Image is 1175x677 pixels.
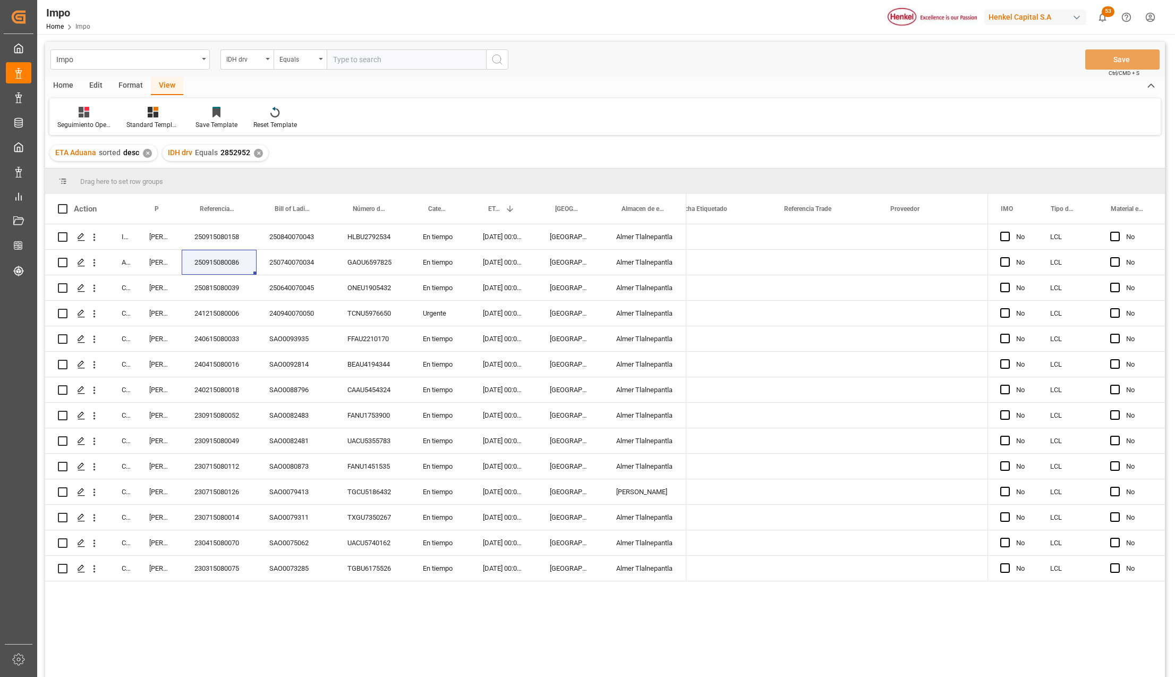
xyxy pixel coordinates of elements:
div: SAO0079413 [257,479,335,504]
div: Action [74,204,97,214]
div: No [1016,556,1025,581]
div: Completed [109,326,137,351]
div: Almer Tlalnepantla [603,250,686,275]
div: Almer Tlalnepantla [603,275,686,300]
div: 230715080112 [182,454,257,479]
div: Press SPACE to select this row. [987,352,1165,377]
div: En tiempo [410,377,470,402]
div: Impo [56,52,198,65]
div: Press SPACE to select this row. [45,428,686,454]
div: No [1016,480,1025,504]
div: Press SPACE to select this row. [45,377,686,403]
div: Press SPACE to select this row. [45,505,686,530]
div: [GEOGRAPHIC_DATA] [537,403,603,428]
span: Fecha Etiquetado [678,205,727,213]
div: [DATE] 00:00:00 [470,530,537,555]
div: Press SPACE to select this row. [45,250,686,275]
div: SAO0088796 [257,377,335,402]
div: Press SPACE to select this row. [45,224,686,250]
div: [PERSON_NAME] [137,403,182,428]
span: Tipo de Carga (LCL/FCL) [1051,205,1076,213]
span: Número de Contenedor [353,205,388,213]
button: Help Center [1114,5,1138,29]
div: [DATE] 00:00:00 [470,326,537,351]
div: [DATE] 00:00:00 [470,505,537,530]
div: No [1016,352,1025,377]
div: [DATE] 00:00:00 [470,377,537,402]
div: Press SPACE to select this row. [987,505,1165,530]
span: Bill of Lading Number [275,205,312,213]
button: open menu [50,49,210,70]
div: UACU5355783 [335,428,410,453]
div: [PERSON_NAME] [137,530,182,555]
button: show 53 new notifications [1091,5,1114,29]
div: [PERSON_NAME] [137,250,182,275]
div: [GEOGRAPHIC_DATA] [537,454,603,479]
div: En tiempo [410,326,470,351]
span: IMO [1001,205,1013,213]
div: Completed [109,301,137,326]
div: [PERSON_NAME] [137,326,182,351]
div: 250640070045 [257,275,335,300]
div: UACU5740162 [335,530,410,555]
div: View [151,77,183,95]
div: SAO0079311 [257,505,335,530]
div: [DATE] 00:00:00 [470,479,537,504]
div: [DATE] 00:00:00 [470,403,537,428]
div: SAO0082483 [257,403,335,428]
span: Referencia Leschaco [200,205,234,213]
div: Press SPACE to select this row. [987,403,1165,428]
div: [GEOGRAPHIC_DATA] [537,479,603,504]
div: [GEOGRAPHIC_DATA] [537,530,603,555]
div: FFAU2210170 [335,326,410,351]
div: No [1126,327,1152,351]
div: Almer Tlalnepantla [603,454,686,479]
div: Completed [109,377,137,402]
div: No [1016,454,1025,479]
div: Completed [109,479,137,504]
div: No [1016,225,1025,249]
div: Completed [109,505,137,530]
div: 250740070034 [257,250,335,275]
div: Press SPACE to select this row. [45,556,686,581]
div: 240615080033 [182,326,257,351]
div: [GEOGRAPHIC_DATA] [537,428,603,453]
div: [GEOGRAPHIC_DATA] [537,556,603,581]
div: [GEOGRAPHIC_DATA] [537,326,603,351]
div: En tiempo [410,454,470,479]
span: 2852952 [220,148,250,157]
div: Press SPACE to select this row. [987,301,1165,326]
div: 230915080052 [182,403,257,428]
span: Categoría [428,205,448,213]
div: 230715080014 [182,505,257,530]
div: Completed [109,403,137,428]
div: No [1126,429,1152,453]
div: Urgente [410,301,470,326]
div: No [1126,301,1152,326]
div: [GEOGRAPHIC_DATA] [537,275,603,300]
div: No [1126,225,1152,249]
span: Equals [195,148,218,157]
div: FANU1753900 [335,403,410,428]
div: Press SPACE to select this row. [45,454,686,479]
div: Press SPACE to select this row. [987,326,1165,352]
div: [DATE] 00:00:00 [470,275,537,300]
div: [GEOGRAPHIC_DATA] [537,224,603,249]
div: TGBU6175526 [335,556,410,581]
div: [DATE] 00:00:00 [470,556,537,581]
button: Save [1085,49,1160,70]
div: En tiempo [410,250,470,275]
div: Press SPACE to select this row. [987,428,1165,454]
div: Press SPACE to select this row. [987,250,1165,275]
div: TGCU5186432 [335,479,410,504]
div: No [1016,301,1025,326]
div: [PERSON_NAME] [137,454,182,479]
div: Press SPACE to select this row. [987,275,1165,301]
span: sorted [99,148,121,157]
div: SAO0093935 [257,326,335,351]
div: Save Template [195,120,237,130]
div: [GEOGRAPHIC_DATA] [537,505,603,530]
div: LCL [1037,505,1097,530]
div: 230415080070 [182,530,257,555]
div: No [1016,250,1025,275]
